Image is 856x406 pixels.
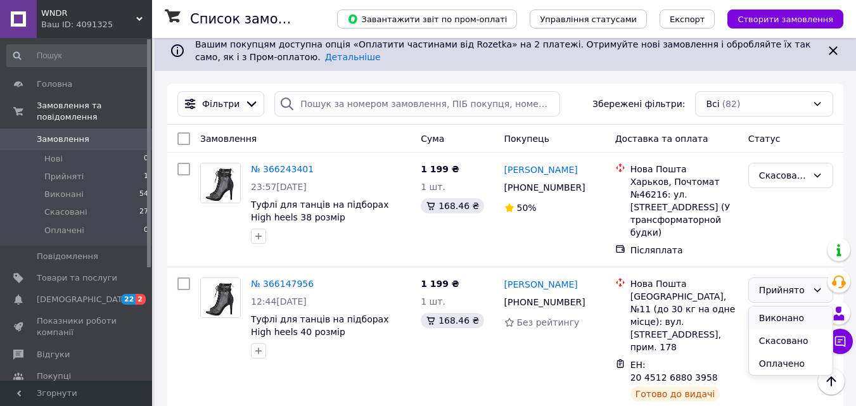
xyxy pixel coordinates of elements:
[202,98,240,110] span: Фільтри
[630,175,738,239] div: Харьков, Почтомат №46216: ул. [STREET_ADDRESS] (У трансформаторной будки)
[121,294,136,305] span: 22
[347,13,507,25] span: Завантажити звіт по пром-оплаті
[201,278,240,317] img: Фото товару
[44,153,63,165] span: Нові
[37,100,152,123] span: Замовлення та повідомлення
[502,179,588,196] div: [PHONE_NUMBER]
[502,293,588,311] div: [PHONE_NUMBER]
[44,206,87,218] span: Скасовані
[44,225,84,236] span: Оплачені
[421,279,459,289] span: 1 199 ₴
[201,163,240,203] img: Фото товару
[251,182,307,192] span: 23:57[DATE]
[660,10,715,29] button: Експорт
[144,171,148,182] span: 1
[200,163,241,203] a: Фото товару
[136,294,146,305] span: 2
[530,10,647,29] button: Управління статусами
[251,200,388,222] a: Туфлі для танців на підборах High heels 38 розмір
[195,39,810,62] span: Вашим покупцям доступна опція «Оплатити частинами від Rozetka» на 2 платежі. Отримуйте нові замов...
[41,8,136,19] span: WNDR
[251,296,307,307] span: 12:44[DATE]
[37,294,131,305] span: [DEMOGRAPHIC_DATA]
[37,79,72,90] span: Головна
[504,134,549,144] span: Покупець
[749,352,833,375] li: Оплачено
[251,164,314,174] a: № 366243401
[421,198,484,213] div: 168.46 ₴
[818,368,845,395] button: Наверх
[759,283,807,297] div: Прийнято
[630,386,720,402] div: Готово до видачі
[517,203,537,213] span: 50%
[37,315,117,338] span: Показники роботи компанії
[592,98,685,110] span: Збережені фільтри:
[540,15,637,24] span: Управління статусами
[722,99,741,109] span: (82)
[139,206,148,218] span: 27
[630,360,718,383] span: ЕН: 20 4512 6880 3958
[325,52,381,62] a: Детальніше
[37,134,89,145] span: Замовлення
[144,225,148,236] span: 0
[630,290,738,353] div: [GEOGRAPHIC_DATA], №11 (до 30 кг на одне місце): вул. [STREET_ADDRESS], прим. 178
[144,153,148,165] span: 0
[251,279,314,289] a: № 366147956
[200,277,241,318] a: Фото товару
[715,13,843,23] a: Створити замовлення
[615,134,708,144] span: Доставка та оплата
[517,317,580,327] span: Без рейтингу
[421,164,459,174] span: 1 199 ₴
[630,277,738,290] div: Нова Пошта
[44,171,84,182] span: Прийняті
[44,189,84,200] span: Виконані
[139,189,148,200] span: 54
[748,134,781,144] span: Статус
[706,98,719,110] span: Всі
[200,134,257,144] span: Замовлення
[37,272,117,284] span: Товари та послуги
[738,15,833,24] span: Створити замовлення
[727,10,843,29] button: Створити замовлення
[504,278,578,291] a: [PERSON_NAME]
[37,371,71,382] span: Покупці
[190,11,319,27] h1: Список замовлень
[749,307,833,329] li: Виконано
[749,329,833,352] li: Скасовано
[37,251,98,262] span: Повідомлення
[421,134,444,144] span: Cума
[251,314,388,337] a: Туфлі для танців на підборах High heels 40 розмір
[421,313,484,328] div: 168.46 ₴
[41,19,152,30] div: Ваш ID: 4091325
[6,44,150,67] input: Пошук
[670,15,705,24] span: Експорт
[337,10,517,29] button: Завантажити звіт по пром-оплаті
[630,244,738,257] div: Післяплата
[274,91,560,117] input: Пошук за номером замовлення, ПІБ покупця, номером телефону, Email, номером накладної
[630,163,738,175] div: Нова Пошта
[759,168,807,182] div: Скасовано
[504,163,578,176] a: [PERSON_NAME]
[421,182,445,192] span: 1 шт.
[827,329,853,354] button: Чат з покупцем
[37,349,70,360] span: Відгуки
[421,296,445,307] span: 1 шт.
